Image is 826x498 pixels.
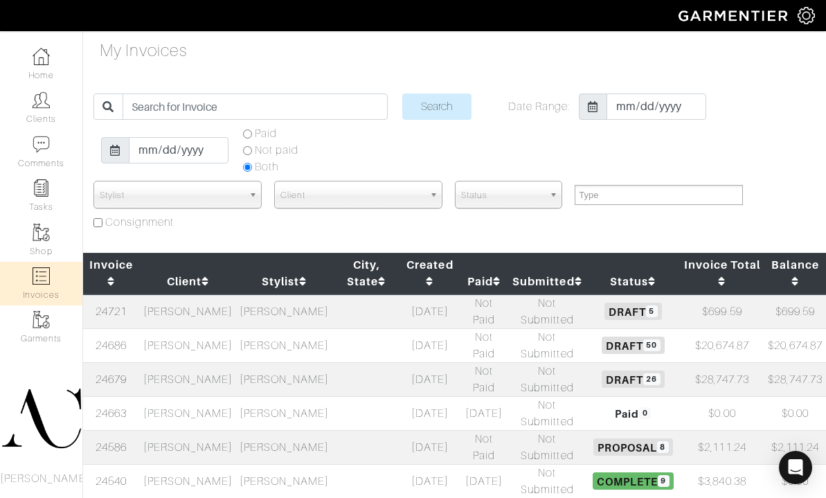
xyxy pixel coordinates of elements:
[236,294,332,329] td: [PERSON_NAME]
[771,258,818,288] a: Balance
[96,407,127,420] a: 24663
[764,362,826,396] td: $28,747.73
[33,136,50,153] img: comment-icon-a0a6a9ef722e966f86d9cbdc48e553b5cf19dbc54f86b18d962a5391bc8f6eb6.png
[611,404,655,421] span: Paid
[643,339,661,351] span: 50
[96,441,127,454] a: 24586
[255,142,298,159] label: Not paid
[604,303,662,319] span: Draft
[461,181,544,209] span: Status
[236,328,332,362] td: [PERSON_NAME]
[140,396,236,430] td: [PERSON_NAME]
[140,464,236,498] td: [PERSON_NAME]
[100,181,243,209] span: Stylist
[610,275,656,288] a: Status
[460,294,508,329] td: Not Paid
[508,362,586,396] td: Not Submitted
[680,328,764,362] td: $20,674.87
[680,294,764,329] td: $699.59
[89,258,133,288] a: Invoice
[460,328,508,362] td: Not Paid
[593,472,674,489] span: Complete
[236,396,332,430] td: [PERSON_NAME]
[400,430,460,464] td: [DATE]
[593,438,673,455] span: Proposal
[236,464,332,498] td: [PERSON_NAME]
[798,7,815,24] img: gear-icon-white-bd11855cb880d31180b6d7d6211b90ccbf57a29d726f0c71d8c61bd08dd39cc2.png
[460,464,508,498] td: [DATE]
[33,267,50,285] img: orders-icon-0abe47150d42831381b5fb84f609e132dff9fe21cb692f30cb5eec754e2cba89.png
[460,396,508,430] td: [DATE]
[680,430,764,464] td: $2,111.24
[167,275,209,288] a: Client
[33,311,50,328] img: garments-icon-b7da505a4dc4fd61783c78ac3ca0ef83fa9d6f193b1c9dc38574b1d14d53ca28.png
[764,294,826,329] td: $699.59
[400,328,460,362] td: [DATE]
[672,3,798,28] img: garmentier-logo-header-white-b43fb05a5012e4ada735d5af1a66efaba907eab6374d6393d1fbf88cb4ef424d.png
[680,396,764,430] td: $0.00
[512,275,582,288] a: Submitted
[400,362,460,396] td: [DATE]
[639,407,651,419] span: 0
[140,328,236,362] td: [PERSON_NAME]
[646,305,658,317] span: 5
[602,371,665,387] span: Draft
[508,328,586,362] td: Not Submitted
[680,464,764,498] td: $3,840.38
[508,98,571,115] label: Date Range:
[96,475,127,488] a: 24540
[236,362,332,396] td: [PERSON_NAME]
[508,430,586,464] td: Not Submitted
[406,258,453,288] a: Created
[643,373,661,385] span: 26
[764,396,826,430] td: $0.00
[467,275,501,288] a: Paid
[684,258,761,288] a: Invoice Total
[96,339,127,352] a: 24686
[100,41,188,61] h4: My Invoices
[105,214,174,231] label: Consignment
[33,179,50,197] img: reminder-icon-8004d30b9f0a5d33ae49ab947aed9ed385cf756f9e5892f1edd6e32f2345188e.png
[508,396,586,430] td: Not Submitted
[508,294,586,329] td: Not Submitted
[33,91,50,109] img: clients-icon-6bae9207a08558b7cb47a8932f037763ab4055f8c8b6bfacd5dc20c3e0201464.png
[658,475,670,487] span: 9
[347,258,386,288] a: City, State
[96,305,127,318] a: 24721
[460,430,508,464] td: Not Paid
[140,362,236,396] td: [PERSON_NAME]
[33,48,50,65] img: dashboard-icon-dbcd8f5a0b271acd01030246c82b418ddd0df26cd7fceb0bd07c9910d44c42f6.png
[764,430,826,464] td: $2,111.24
[140,430,236,464] td: [PERSON_NAME]
[657,441,669,453] span: 8
[508,464,586,498] td: Not Submitted
[400,294,460,329] td: [DATE]
[96,373,127,386] a: 24679
[402,94,472,120] input: Search
[680,362,764,396] td: $28,747.73
[236,430,332,464] td: [PERSON_NAME]
[123,94,388,120] input: Search for Invoice
[280,181,424,209] span: Client
[602,337,665,353] span: Draft
[460,362,508,396] td: Not Paid
[262,275,307,288] a: Stylist
[400,464,460,498] td: [DATE]
[255,125,277,142] label: Paid
[33,224,50,241] img: garments-icon-b7da505a4dc4fd61783c78ac3ca0ef83fa9d6f193b1c9dc38574b1d14d53ca28.png
[400,396,460,430] td: [DATE]
[764,464,826,498] td: $0.00
[779,451,812,484] div: Open Intercom Messenger
[140,294,236,329] td: [PERSON_NAME]
[764,328,826,362] td: $20,674.87
[255,159,278,175] label: Both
